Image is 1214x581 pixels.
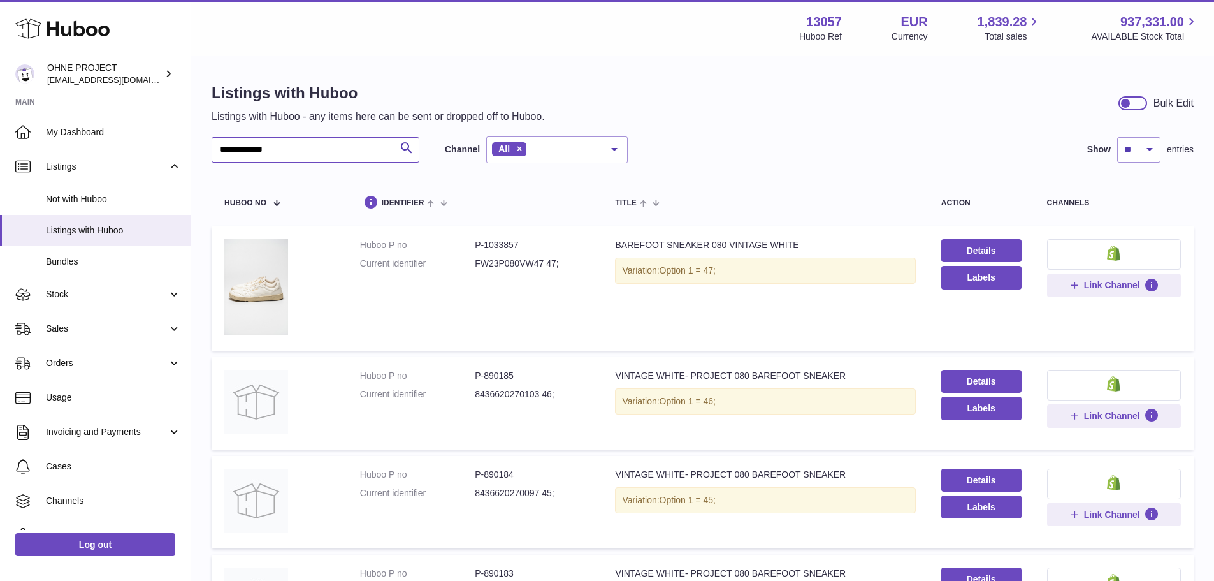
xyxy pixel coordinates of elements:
a: Log out [15,533,175,556]
img: VINTAGE WHITE- PROJECT 080 BAREFOOT SNEAKER [224,469,288,533]
span: [EMAIL_ADDRESS][DOMAIN_NAME] [47,75,187,85]
span: identifier [382,199,424,207]
img: BAREFOOT SNEAKER 080 VINTAGE WHITE [224,239,288,335]
span: Listings [46,161,168,173]
dd: 8436620270097 45; [475,487,589,499]
div: VINTAGE WHITE- PROJECT 080 BAREFOOT SNEAKER [615,568,915,580]
button: Labels [941,496,1022,518]
span: Not with Huboo [46,193,181,205]
span: Invoicing and Payments [46,426,168,438]
a: Details [941,239,1022,262]
dt: Huboo P no [360,568,475,580]
img: shopify-small.png [1107,475,1120,490]
img: shopify-small.png [1107,246,1120,261]
div: OHNE PROJECT [47,62,162,86]
dt: Huboo P no [360,370,475,382]
a: Details [941,469,1022,492]
span: Total sales [985,31,1041,43]
div: Huboo Ref [799,31,842,43]
img: internalAdmin-13057@internal.huboo.com [15,64,34,84]
span: Link Channel [1084,410,1140,422]
span: Huboo no [224,199,266,207]
span: Usage [46,392,181,404]
span: Channels [46,495,181,507]
button: Labels [941,397,1022,420]
span: AVAILABLE Stock Total [1091,31,1199,43]
dt: Huboo P no [360,239,475,251]
span: Link Channel [1084,279,1140,291]
dd: P-890183 [475,568,589,580]
span: Cases [46,460,181,473]
dd: P-890184 [475,469,589,481]
span: 937,331.00 [1120,13,1184,31]
span: Link Channel [1084,509,1140,520]
span: Orders [46,357,168,369]
img: VINTAGE WHITE- PROJECT 080 BAREFOOT SNEAKER [224,370,288,434]
div: action [941,199,1022,207]
a: 937,331.00 AVAILABLE Stock Total [1091,13,1199,43]
span: Settings [46,529,181,541]
span: Option 1 = 46; [660,396,716,406]
dt: Current identifier [360,487,475,499]
span: Option 1 = 45; [660,495,716,505]
span: Stock [46,288,168,300]
div: Bulk Edit [1153,96,1194,110]
div: Variation: [615,487,915,513]
button: Link Channel [1047,404,1181,427]
h1: Listings with Huboo [212,83,545,103]
dt: Current identifier [360,258,475,270]
dd: P-1033857 [475,239,589,251]
button: Link Channel [1047,274,1181,297]
dd: P-890185 [475,370,589,382]
div: Currency [892,31,928,43]
span: 1,839.28 [978,13,1027,31]
p: Listings with Huboo - any items here can be sent or dropped off to Huboo. [212,110,545,124]
span: My Dashboard [46,126,181,138]
span: entries [1167,143,1194,156]
span: Listings with Huboo [46,224,181,237]
div: channels [1047,199,1181,207]
span: Bundles [46,256,181,268]
label: Channel [445,143,480,156]
img: shopify-small.png [1107,376,1120,392]
div: Variation: [615,258,915,284]
button: Link Channel [1047,503,1181,526]
span: title [615,199,636,207]
dd: 8436620270103 46; [475,388,589,401]
div: VINTAGE WHITE- PROJECT 080 BAREFOOT SNEAKER [615,370,915,382]
button: Labels [941,266,1022,289]
span: Sales [46,323,168,335]
a: Details [941,370,1022,393]
dd: FW23P080VW47 47; [475,258,589,270]
div: Variation: [615,388,915,415]
label: Show [1087,143,1111,156]
span: All [498,143,510,154]
dt: Current identifier [360,388,475,401]
span: Option 1 = 47; [660,265,716,276]
div: VINTAGE WHITE- PROJECT 080 BAREFOOT SNEAKER [615,469,915,481]
strong: 13057 [806,13,842,31]
div: BAREFOOT SNEAKER 080 VINTAGE WHITE [615,239,915,251]
dt: Huboo P no [360,469,475,481]
a: 1,839.28 Total sales [978,13,1042,43]
strong: EUR [900,13,927,31]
